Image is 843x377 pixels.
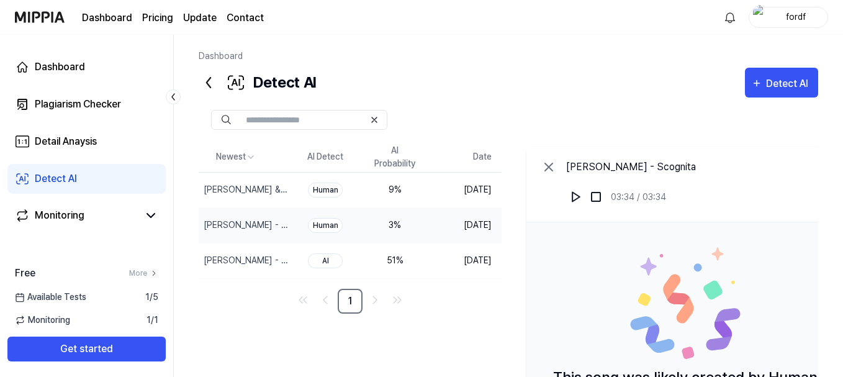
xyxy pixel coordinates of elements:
td: [DATE] [430,207,502,243]
th: AI Detect [291,142,360,172]
img: 알림 [723,10,737,25]
div: Plagiarism Checker [35,97,121,112]
nav: pagination [199,289,502,314]
a: Detect AI [7,164,166,194]
a: Detail Anaysis [7,127,166,157]
span: Monitoring [15,314,70,327]
div: Detect AI [199,68,316,98]
th: Date [430,142,502,172]
a: Dashboard [7,52,166,82]
a: Pricing [142,11,173,25]
div: Dashboard [35,60,85,75]
a: Contact [227,11,264,25]
div: Detect AI [766,76,812,92]
div: Monitoring [35,208,84,223]
span: 1 / 5 [145,291,158,304]
a: 1 [338,289,363,314]
a: Go to first page [293,290,313,310]
th: AI Probability [360,142,430,172]
div: 3 % [370,219,420,232]
div: 51 % [370,254,420,267]
a: Go to last page [387,290,407,310]
a: Dashboard [199,51,243,61]
div: [PERSON_NAME] & Dj Barkderif - Third X Summer [204,183,288,196]
td: [DATE] [430,172,502,207]
div: 9 % [370,183,420,196]
div: Detect AI [35,171,77,186]
div: AI [308,253,343,268]
div: [PERSON_NAME] - Fib [204,254,288,267]
a: Dashboard [82,11,132,25]
a: Plagiarism Checker [7,89,166,119]
td: [DATE] [430,243,502,278]
img: play [570,191,582,203]
span: 1 / 1 [147,314,158,327]
a: Monitoring [15,208,138,223]
a: More [129,268,158,279]
span: Free [15,266,35,281]
span: Available Tests [15,291,86,304]
div: [PERSON_NAME] - Scognita [204,219,288,232]
div: Human [308,218,343,233]
button: Detect AI [745,68,818,98]
div: Detail Anaysis [35,134,97,149]
img: stop [590,191,602,203]
div: fordf [772,10,820,24]
button: Get started [7,337,166,361]
button: profilefordf [749,7,828,28]
div: [PERSON_NAME] - Scognita [566,160,696,175]
a: Go to previous page [315,290,335,310]
img: Search [222,115,231,125]
a: Go to next page [365,290,385,310]
div: 03:34 / 03:34 [611,191,666,204]
img: profile [753,5,768,30]
div: Human [308,183,343,198]
img: Human [629,247,741,359]
a: Update [183,11,217,25]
